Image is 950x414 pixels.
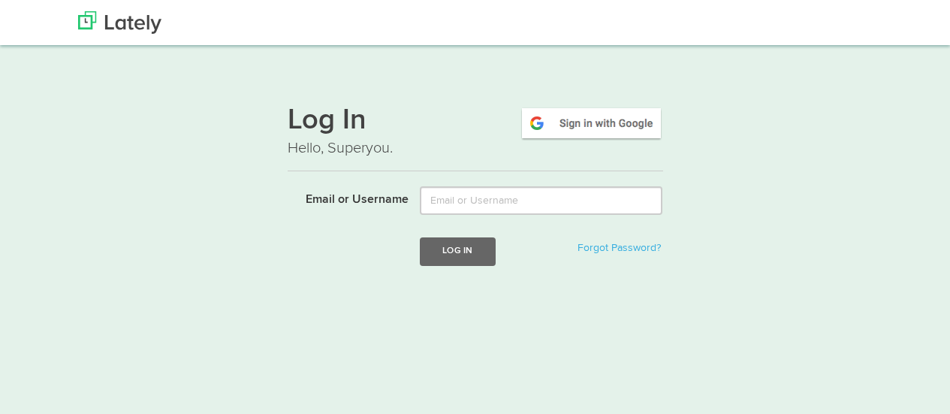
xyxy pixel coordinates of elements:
[578,243,661,253] a: Forgot Password?
[520,106,663,141] img: google-signin.png
[78,11,161,34] img: Lately
[288,137,663,159] p: Hello, Superyou.
[288,106,663,137] h1: Log In
[276,186,409,209] label: Email or Username
[420,237,495,265] button: Log In
[420,186,662,215] input: Email or Username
